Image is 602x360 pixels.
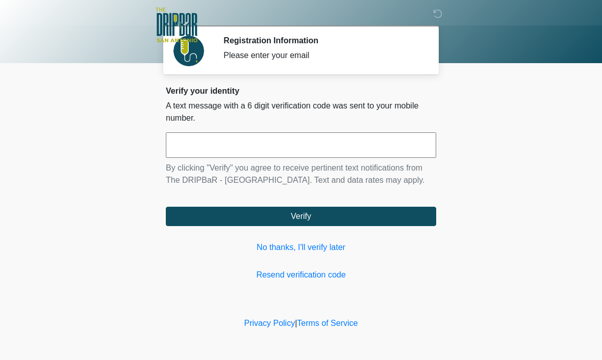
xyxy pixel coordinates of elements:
a: | [295,319,297,327]
img: The DRIPBaR - San Antonio Fossil Creek Logo [156,8,197,43]
a: No thanks, I'll verify later [166,241,436,254]
p: By clicking "Verify" you agree to receive pertinent text notifications from The DRIPBaR - [GEOGRA... [166,162,436,186]
div: Please enter your email [223,49,421,62]
a: Privacy Policy [244,319,295,327]
button: Verify [166,207,436,226]
img: Agent Avatar [173,36,204,66]
a: Terms of Service [297,319,358,327]
a: Resend verification code [166,269,436,281]
p: A text message with a 6 digit verification code was sent to your mobile number. [166,100,436,124]
h2: Verify your identity [166,86,436,96]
